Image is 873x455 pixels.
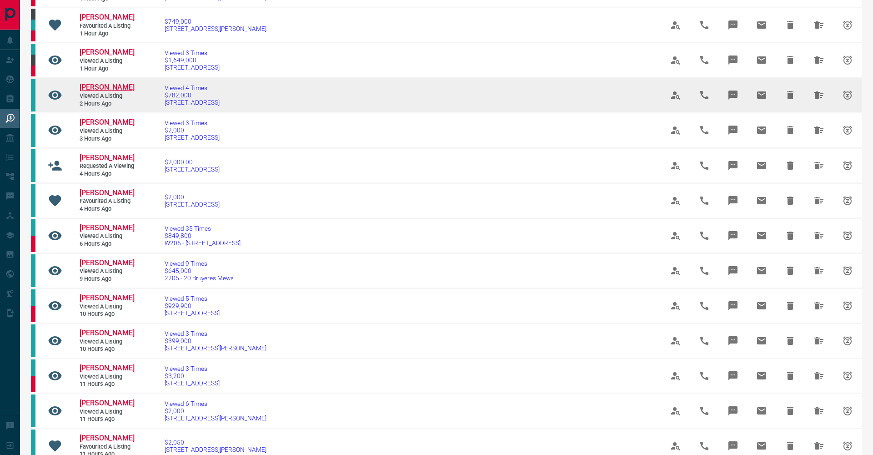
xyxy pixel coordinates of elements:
span: View Profile [665,84,687,106]
span: Message [722,225,744,247]
span: Message [722,119,744,141]
a: [PERSON_NAME] [80,399,134,408]
span: W205 - [STREET_ADDRESS] [165,239,241,247]
a: Viewed 3 Times$2,000[STREET_ADDRESS] [165,119,220,141]
span: Hide [779,225,801,247]
span: Hide All from Charles Quartarone [808,49,830,71]
span: Call [693,49,715,71]
span: Snooze [837,49,858,71]
a: Viewed 3 Times$3,200[STREET_ADDRESS] [165,365,220,387]
div: condos.ca [31,184,35,217]
span: Email [751,400,773,422]
span: Viewed a Listing [80,57,134,65]
span: Favourited a Listing [80,22,134,30]
div: condos.ca [31,254,35,287]
span: Snooze [837,295,858,317]
span: Viewed 6 Times [165,400,266,407]
a: [PERSON_NAME] [80,153,134,163]
span: 1 hour ago [80,30,134,38]
span: [STREET_ADDRESS] [165,309,220,317]
span: Email [751,330,773,352]
span: Viewed a Listing [80,233,134,240]
span: Call [693,365,715,387]
span: Snooze [837,260,858,282]
span: $3,200 [165,372,220,379]
div: property.ca [31,30,35,41]
span: Message [722,365,744,387]
span: Message [722,330,744,352]
div: mrloft.ca [31,55,35,66]
a: Viewed 4 Times$782,000[STREET_ADDRESS] [165,84,220,106]
span: Message [722,155,744,177]
span: [STREET_ADDRESS][PERSON_NAME] [165,415,266,422]
span: $399,000 [165,337,266,344]
span: Viewed 35 Times [165,225,241,232]
span: [STREET_ADDRESS] [165,64,220,71]
span: Snooze [837,14,858,36]
span: Hide All from RJ Mallari [808,155,830,177]
span: View Profile [665,225,687,247]
a: $2,000[STREET_ADDRESS] [165,193,220,208]
span: Hide All from Nefis Sebai [808,225,830,247]
span: Hide [779,330,801,352]
span: 1 hour ago [80,65,134,73]
span: Snooze [837,400,858,422]
span: [STREET_ADDRESS] [165,201,220,208]
a: [PERSON_NAME] [80,48,134,57]
span: Call [693,330,715,352]
span: Viewed a Listing [80,268,134,275]
span: View Profile [665,365,687,387]
span: [PERSON_NAME] [80,48,135,56]
span: Hide [779,365,801,387]
span: Viewed 3 Times [165,330,266,337]
a: $2,050[STREET_ADDRESS][PERSON_NAME] [165,439,266,453]
span: $1,649,000 [165,56,220,64]
div: property.ca [31,236,35,252]
div: condos.ca [31,359,35,376]
span: 9 hours ago [80,275,134,283]
span: Viewed a Listing [80,303,134,311]
span: [PERSON_NAME] [80,364,135,372]
span: Email [751,365,773,387]
span: Email [751,225,773,247]
a: Viewed 3 Times$399,000[STREET_ADDRESS][PERSON_NAME] [165,330,266,352]
span: Hide All from Ozgur Kilic [808,330,830,352]
span: [STREET_ADDRESS] [165,134,220,141]
span: $2,000.00 [165,158,220,166]
a: Viewed 3 Times$1,649,000[STREET_ADDRESS] [165,49,220,71]
span: $2,000 [165,407,266,415]
span: View Profile [665,190,687,212]
span: Call [693,155,715,177]
span: Hide [779,49,801,71]
span: Hide [779,155,801,177]
span: Hide [779,84,801,106]
span: Hide [779,190,801,212]
span: Favourited a Listing [80,443,134,451]
span: Message [722,190,744,212]
div: condos.ca [31,44,35,55]
span: 10 hours ago [80,345,134,353]
span: Hide All from RJ Mallari [808,119,830,141]
a: [PERSON_NAME] [80,329,134,338]
a: [PERSON_NAME] [80,258,134,268]
a: Viewed 6 Times$2,000[STREET_ADDRESS][PERSON_NAME] [165,400,266,422]
span: Call [693,260,715,282]
a: [PERSON_NAME] [80,188,134,198]
span: [STREET_ADDRESS] [165,166,220,173]
span: [PERSON_NAME] [80,434,135,442]
span: Hide [779,119,801,141]
div: condos.ca [31,394,35,427]
div: property.ca [31,376,35,392]
span: Hide All from RJ Mallari [808,190,830,212]
span: 3 hours ago [80,135,134,143]
span: [PERSON_NAME] [80,83,135,91]
span: Email [751,260,773,282]
span: $782,000 [165,91,220,99]
span: Message [722,49,744,71]
span: Hide All from Nodir Musaev [808,260,830,282]
span: Viewed a Listing [80,408,134,416]
span: Email [751,14,773,36]
a: Viewed 9 Times$645,0002205 - 20 Bruyeres Mews [165,260,234,282]
span: 11 hours ago [80,380,134,388]
span: View Profile [665,155,687,177]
